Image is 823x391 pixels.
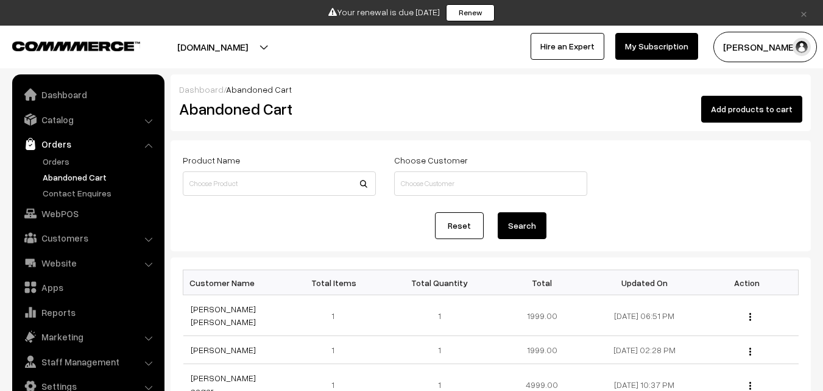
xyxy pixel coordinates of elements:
[796,5,812,20] a: ×
[593,270,696,295] th: Updated On
[749,382,751,390] img: Menu
[696,270,798,295] th: Action
[286,336,388,364] td: 1
[793,38,811,56] img: user
[388,270,490,295] th: Total Quantity
[593,336,696,364] td: [DATE] 02:28 PM
[15,351,160,373] a: Staff Management
[4,4,819,21] div: Your renewal is due [DATE]
[286,270,388,295] th: Total Items
[615,33,698,60] a: My Subscription
[388,295,490,336] td: 1
[15,133,160,155] a: Orders
[531,33,604,60] a: Hire an Expert
[183,154,240,167] label: Product Name
[490,270,593,295] th: Total
[15,276,160,298] a: Apps
[701,96,802,123] button: Add products to cart
[179,99,375,118] h2: Abandoned Cart
[15,301,160,323] a: Reports
[749,313,751,321] img: Menu
[183,171,376,196] input: Choose Product
[226,84,292,95] span: Abandoned Cart
[435,212,484,239] a: Reset
[179,84,224,95] a: Dashboard
[490,295,593,336] td: 1999.00
[135,32,291,62] button: [DOMAIN_NAME]
[15,227,160,249] a: Customers
[179,83,802,96] div: /
[15,203,160,224] a: WebPOS
[490,336,593,364] td: 1999.00
[12,41,140,51] img: COMMMERCE
[15,84,160,106] a: Dashboard
[191,345,256,355] a: [PERSON_NAME]
[15,252,160,274] a: Website
[498,212,546,239] button: Search
[446,4,495,21] a: Renew
[15,326,160,348] a: Marketing
[286,295,388,336] td: 1
[12,38,119,52] a: COMMMERCE
[40,155,160,168] a: Orders
[713,32,817,62] button: [PERSON_NAME]
[593,295,696,336] td: [DATE] 06:51 PM
[749,348,751,356] img: Menu
[40,187,160,199] a: Contact Enquires
[388,336,490,364] td: 1
[191,304,256,327] a: [PERSON_NAME] [PERSON_NAME]
[40,171,160,184] a: Abandoned Cart
[394,171,587,196] input: Choose Customer
[183,270,286,295] th: Customer Name
[15,109,160,131] a: Catalog
[394,154,468,167] label: Choose Customer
